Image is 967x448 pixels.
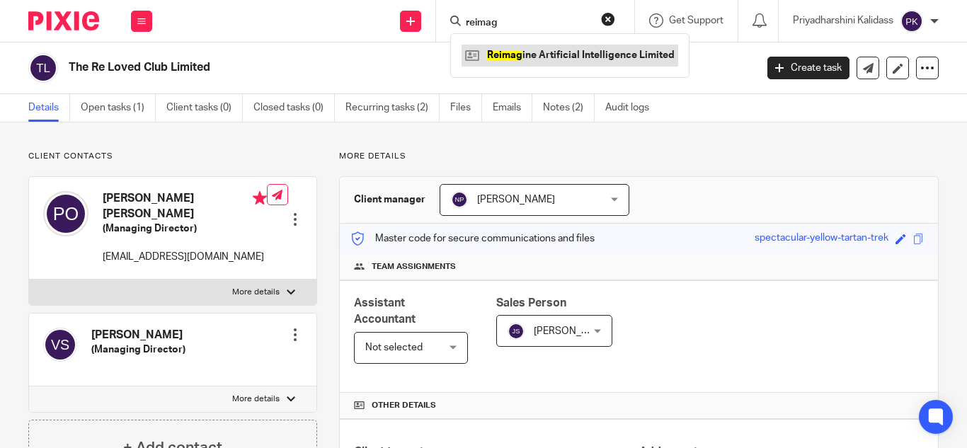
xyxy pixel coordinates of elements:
h5: (Managing Director) [91,343,185,357]
button: Clear [601,12,615,26]
img: Pixie [28,11,99,30]
img: svg%3E [900,10,923,33]
img: svg%3E [43,328,77,362]
a: Closed tasks (0) [253,94,335,122]
a: Open tasks (1) [81,94,156,122]
p: More details [232,394,280,405]
a: Files [450,94,482,122]
a: Notes (2) [543,94,595,122]
div: spectacular-yellow-tartan-trek [755,231,888,247]
p: Client contacts [28,151,317,162]
h2: The Re Loved Club Limited [69,60,611,75]
h4: [PERSON_NAME] [91,328,185,343]
img: svg%3E [508,323,525,340]
i: Primary [253,191,267,205]
a: Client tasks (0) [166,94,243,122]
h3: Client manager [354,193,425,207]
span: Get Support [669,16,723,25]
span: [PERSON_NAME] [477,195,555,205]
p: Master code for secure communications and files [350,231,595,246]
span: Sales Person [496,297,566,309]
img: svg%3E [451,191,468,208]
img: svg%3E [28,53,58,83]
input: Search [464,17,592,30]
span: Assistant Accountant [354,297,416,325]
span: Other details [372,400,436,411]
a: Recurring tasks (2) [345,94,440,122]
p: [EMAIL_ADDRESS][DOMAIN_NAME] [103,250,267,264]
a: Create task [767,57,849,79]
a: Audit logs [605,94,660,122]
p: More details [232,287,280,298]
a: Details [28,94,70,122]
h4: [PERSON_NAME] [PERSON_NAME] [103,191,267,222]
a: Emails [493,94,532,122]
p: More details [339,151,939,162]
span: [PERSON_NAME] [534,326,612,336]
span: Not selected [365,343,423,352]
span: Team assignments [372,261,456,272]
p: Priyadharshini Kalidass [793,13,893,28]
h5: (Managing Director) [103,222,267,236]
img: svg%3E [43,191,88,236]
